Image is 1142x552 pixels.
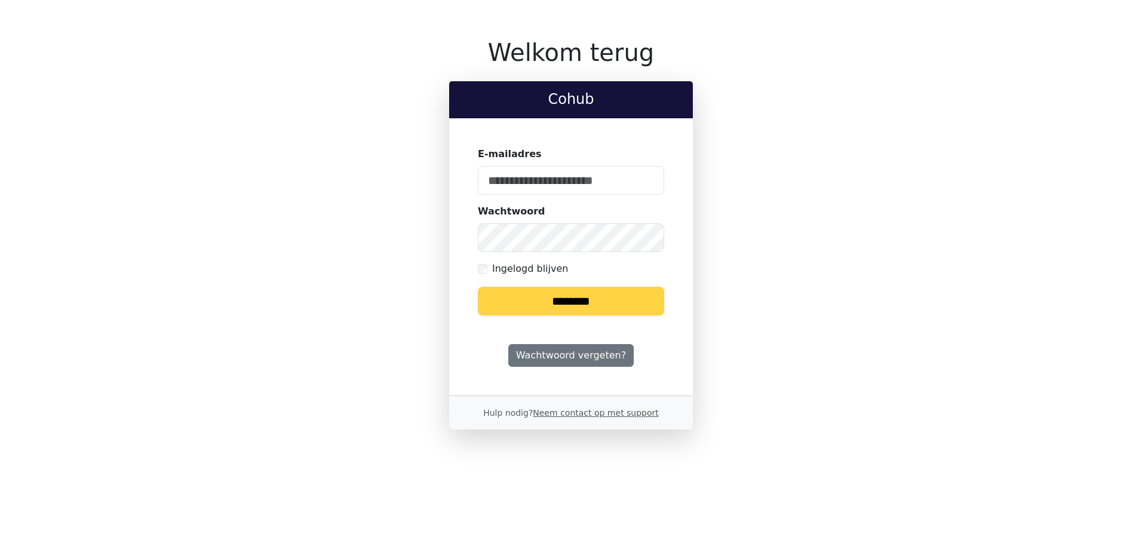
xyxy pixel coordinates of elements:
a: Neem contact op met support [533,408,658,418]
label: Ingelogd blijven [492,262,568,276]
a: Wachtwoord vergeten? [508,344,634,367]
label: Wachtwoord [478,204,545,219]
h1: Welkom terug [449,38,693,67]
h2: Cohub [459,91,683,108]
small: Hulp nodig? [483,408,659,418]
label: E-mailadres [478,147,542,161]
